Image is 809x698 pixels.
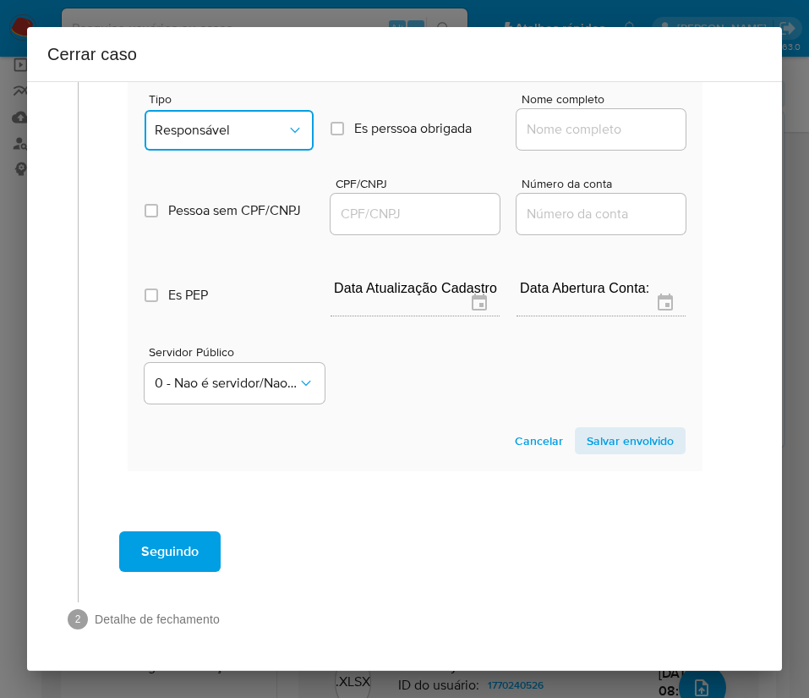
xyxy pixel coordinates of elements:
[119,531,221,572] button: Seguindo
[95,611,741,628] span: Detalhe de fechamento
[522,93,691,106] span: Nome completo
[354,120,472,137] span: Es perssoa obrigada
[155,375,298,392] span: 0 - Nao é servidor/Nao possui informacao
[517,118,686,140] input: Nome do envolvido
[141,533,199,570] span: Seguindo
[168,287,208,304] span: Es PEP
[145,204,158,217] input: Pessoa sem CPF/CNPJ
[145,110,314,151] button: Tipo de envolvimento
[47,41,762,68] h2: Cerrar caso
[336,178,505,190] span: CPF/CNPJ
[503,427,575,454] button: Cancelar
[587,429,674,453] span: Salvar envolvido
[75,613,81,625] text: 2
[517,203,686,225] input: Número da conta
[168,202,301,219] span: Pessoa sem CPF/CNPJ
[145,363,325,404] button: Is ServPub
[515,429,563,453] span: Cancelar
[522,178,691,190] span: Número da conta
[331,122,344,135] input: Es perssoa obrigada
[149,93,318,105] span: Tipo
[331,203,500,225] input: CPF/CNPJ
[575,427,686,454] button: Salvar envolvido
[149,346,329,358] span: Servidor Público
[155,122,287,139] span: Responsável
